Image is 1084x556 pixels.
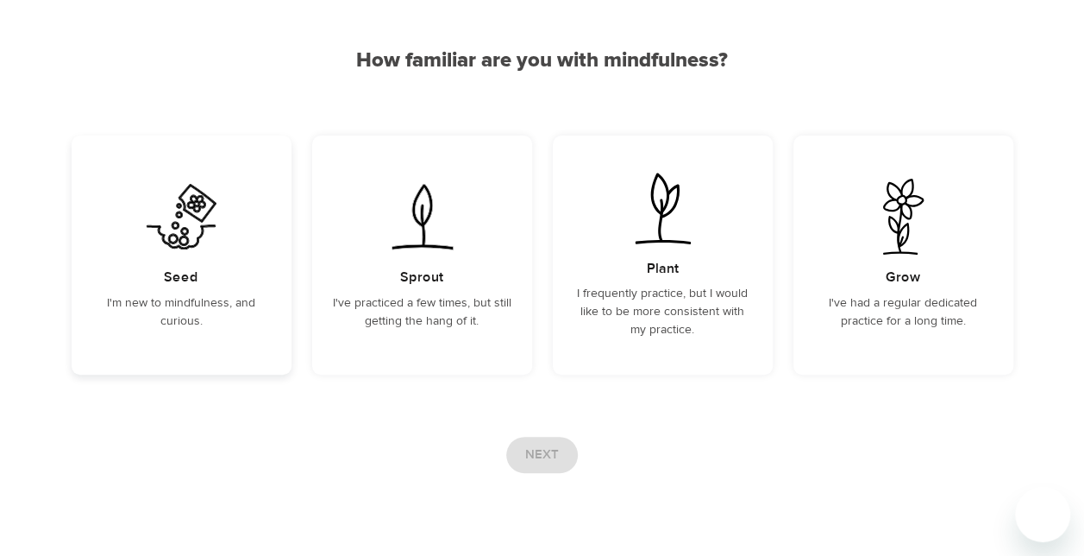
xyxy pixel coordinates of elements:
[164,269,198,287] h5: Seed
[793,136,1013,375] div: I've had a regular dedicated practice for a long time.GrowI've had a regular dedicated practice f...
[400,269,443,287] h5: Sprout
[573,285,752,339] p: I frequently practice, but I would like to be more consistent with my practice.
[92,294,271,331] p: I'm new to mindfulness, and curious.
[138,179,225,255] img: I'm new to mindfulness, and curious.
[619,170,706,246] img: I frequently practice, but I would like to be more consistent with my practice.
[860,179,947,255] img: I've had a regular dedicated practice for a long time.
[1015,487,1070,542] iframe: Button to launch messaging window
[333,294,511,331] p: I've practiced a few times, but still getting the hang of it.
[553,136,773,375] div: I frequently practice, but I would like to be more consistent with my practice.PlantI frequently ...
[379,179,466,255] img: I've practiced a few times, but still getting the hang of it.
[886,269,920,287] h5: Grow
[72,136,291,375] div: I'm new to mindfulness, and curious.SeedI'm new to mindfulness, and curious.
[312,136,532,375] div: I've practiced a few times, but still getting the hang of it.SproutI've practiced a few times, bu...
[814,294,993,331] p: I've had a regular dedicated practice for a long time.
[72,48,1013,73] h2: How familiar are you with mindfulness?
[647,260,679,278] h5: Plant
